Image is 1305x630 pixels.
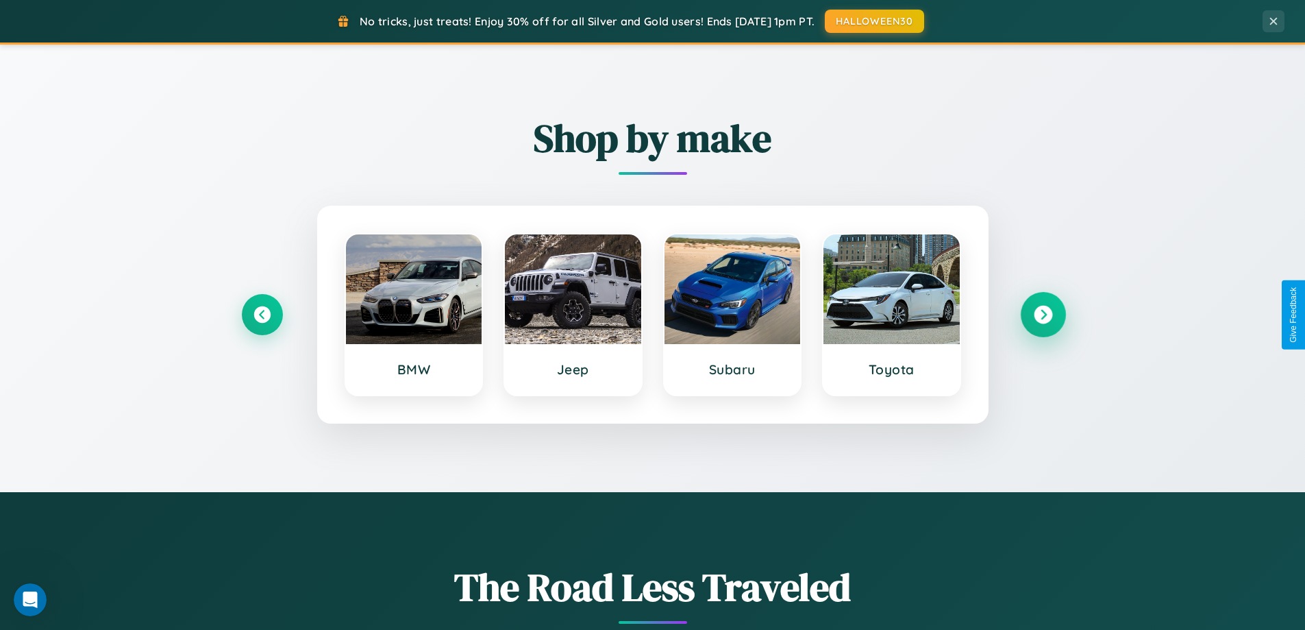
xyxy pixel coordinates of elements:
button: HALLOWEEN30 [825,10,924,33]
h3: Jeep [519,361,627,378]
span: No tricks, just treats! Enjoy 30% off for all Silver and Gold users! Ends [DATE] 1pm PT. [360,14,815,28]
h2: Shop by make [242,112,1064,165]
div: Give Feedback [1289,287,1298,343]
h3: BMW [360,361,469,378]
h3: Subaru [678,361,787,378]
h3: Toyota [837,361,946,378]
iframe: Intercom live chat [14,583,47,616]
h1: The Road Less Traveled [242,561,1064,614]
